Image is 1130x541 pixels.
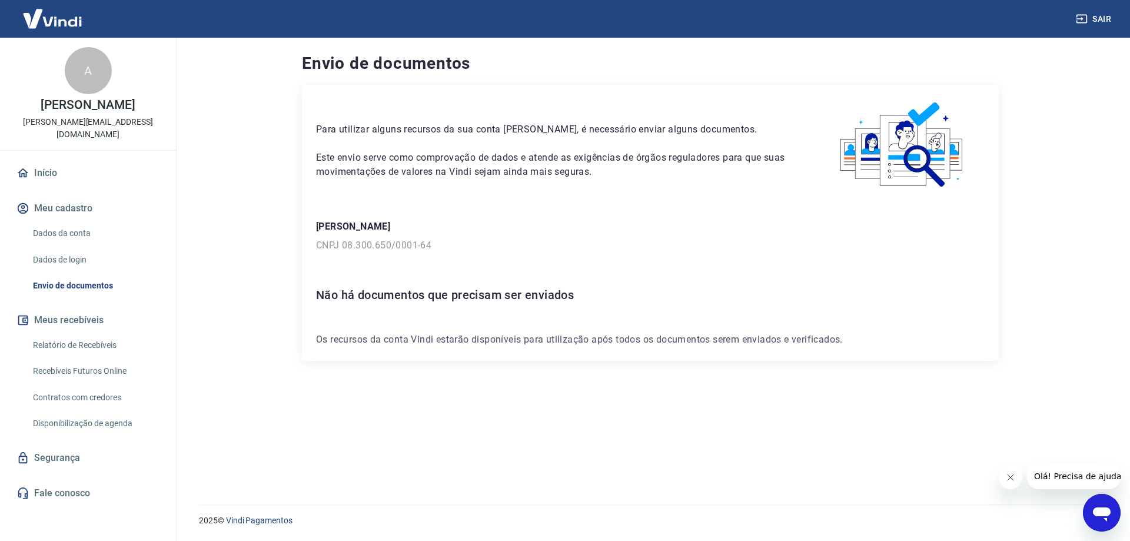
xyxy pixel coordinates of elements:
[199,515,1102,527] p: 2025 ©
[316,122,792,137] p: Para utilizar alguns recursos da sua conta [PERSON_NAME], é necessário enviar alguns documentos.
[14,1,91,36] img: Vindi
[316,220,985,234] p: [PERSON_NAME]
[28,274,162,298] a: Envio de documentos
[226,516,293,525] a: Vindi Pagamentos
[820,99,985,191] img: waiting_documents.41d9841a9773e5fdf392cede4d13b617.svg
[28,386,162,410] a: Contratos com credores
[41,99,135,111] p: [PERSON_NAME]
[28,248,162,272] a: Dados de login
[28,411,162,436] a: Disponibilização de agenda
[14,307,162,333] button: Meus recebíveis
[302,52,999,75] h4: Envio de documentos
[28,359,162,383] a: Recebíveis Futuros Online
[14,445,162,471] a: Segurança
[14,160,162,186] a: Início
[14,195,162,221] button: Meu cadastro
[28,221,162,245] a: Dados da conta
[316,238,985,253] p: CNPJ 08.300.650/0001-64
[1073,8,1116,30] button: Sair
[316,333,985,347] p: Os recursos da conta Vindi estarão disponíveis para utilização após todos os documentos serem env...
[999,466,1022,489] iframe: Fechar mensagem
[65,47,112,94] div: A
[14,480,162,506] a: Fale conosco
[9,116,167,141] p: [PERSON_NAME][EMAIL_ADDRESS][DOMAIN_NAME]
[7,8,99,18] span: Olá! Precisa de ajuda?
[1083,494,1121,532] iframe: Botão para abrir a janela de mensagens
[1027,463,1121,489] iframe: Mensagem da empresa
[28,333,162,357] a: Relatório de Recebíveis
[316,151,792,179] p: Este envio serve como comprovação de dados e atende as exigências de órgãos reguladores para que ...
[316,286,985,304] h6: Não há documentos que precisam ser enviados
